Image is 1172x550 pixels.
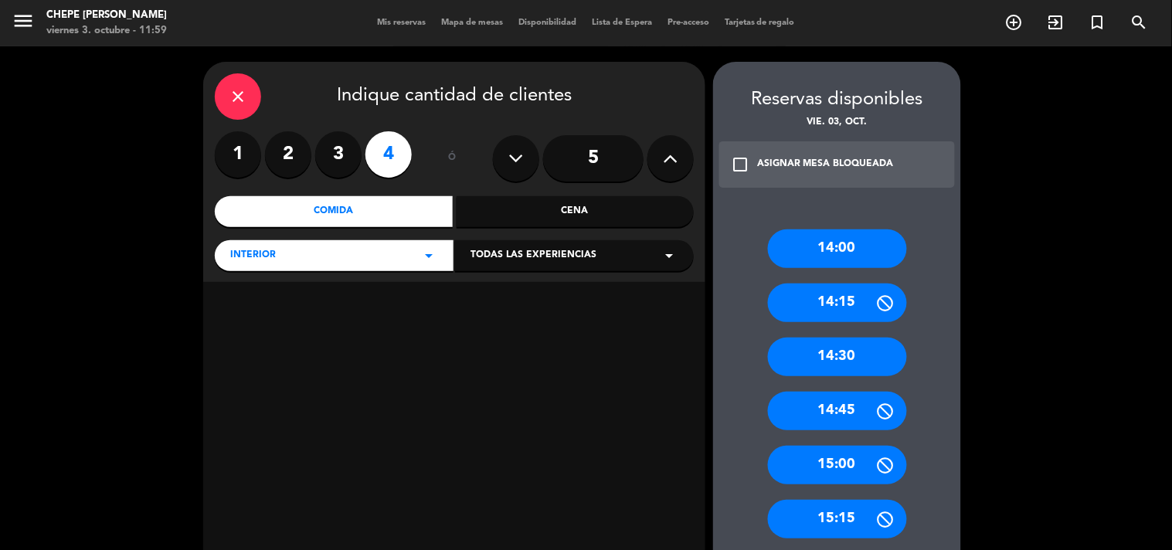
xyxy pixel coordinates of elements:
[768,392,907,430] div: 14:45
[511,19,584,27] span: Disponibilidad
[584,19,660,27] span: Lista de Espera
[470,248,596,263] span: Todas las experiencias
[215,73,694,120] div: Indique cantidad de clientes
[660,19,717,27] span: Pre-acceso
[265,131,311,178] label: 2
[230,248,276,263] span: Interior
[768,446,907,484] div: 15:00
[12,9,35,38] button: menu
[768,229,907,268] div: 14:00
[768,500,907,538] div: 15:15
[713,85,961,115] div: Reservas disponibles
[717,19,803,27] span: Tarjetas de regalo
[768,283,907,322] div: 14:15
[12,9,35,32] i: menu
[1089,13,1107,32] i: turned_in_not
[757,157,894,172] div: ASIGNAR MESA BLOQUEADA
[365,131,412,178] label: 4
[229,87,247,106] i: close
[713,115,961,131] div: vie. 03, oct.
[427,131,477,185] div: ó
[46,23,167,39] div: viernes 3. octubre - 11:59
[433,19,511,27] span: Mapa de mesas
[1130,13,1149,32] i: search
[46,8,167,23] div: Chepe [PERSON_NAME]
[768,338,907,376] div: 14:30
[660,246,678,265] i: arrow_drop_down
[215,131,261,178] label: 1
[420,246,438,265] i: arrow_drop_down
[215,196,453,227] div: Comida
[369,19,433,27] span: Mis reservas
[315,131,362,178] label: 3
[731,155,749,174] i: check_box_outline_blank
[1047,13,1065,32] i: exit_to_app
[1005,13,1024,32] i: add_circle_outline
[457,196,695,227] div: Cena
